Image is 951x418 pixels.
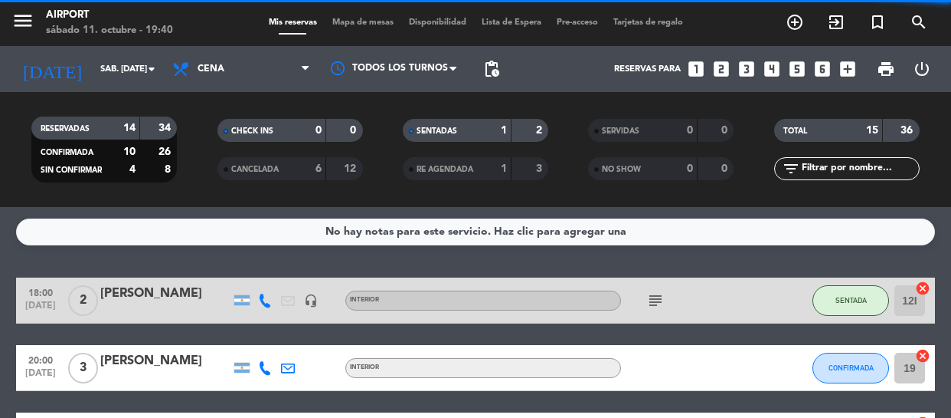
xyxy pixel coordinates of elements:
span: INTERIOR [350,297,379,303]
button: SENTADA [812,285,889,316]
div: LOG OUT [904,46,940,92]
i: add_box [838,59,858,79]
i: filter_list [782,160,800,178]
span: Mis reservas [261,18,325,27]
span: 2 [68,285,98,316]
strong: 6 [315,163,322,174]
i: looks_one [686,59,706,79]
strong: 36 [900,125,916,136]
strong: 0 [721,163,730,174]
span: Lista de Espera [474,18,549,27]
strong: 1 [501,125,507,136]
button: menu [11,9,34,38]
span: Disponibilidad [401,18,474,27]
i: looks_5 [787,59,807,79]
i: search [910,13,928,31]
i: add_circle_outline [786,13,804,31]
span: SIN CONFIRMAR [41,166,102,174]
span: NO SHOW [602,166,641,173]
i: headset_mic [304,294,318,308]
strong: 8 [165,164,174,175]
i: [DATE] [11,52,93,86]
i: menu [11,9,34,32]
strong: 15 [866,125,878,136]
i: power_settings_new [913,60,931,78]
span: Reservas para [614,64,681,74]
strong: 3 [536,163,545,174]
strong: 0 [350,125,359,136]
strong: 10 [123,146,136,157]
span: [DATE] [21,301,60,318]
strong: 34 [158,123,174,133]
strong: 14 [123,123,136,133]
strong: 0 [315,125,322,136]
strong: 2 [536,125,545,136]
span: RESERVADAS [41,125,90,133]
span: CONFIRMADA [41,149,93,156]
span: TOTAL [783,127,807,135]
span: Mapa de mesas [325,18,401,27]
i: looks_4 [762,59,782,79]
i: exit_to_app [827,13,845,31]
i: looks_6 [812,59,832,79]
div: [PERSON_NAME] [100,284,230,304]
span: CANCELADA [231,166,279,173]
strong: 12 [344,163,359,174]
span: 3 [68,353,98,383]
span: 18:00 [21,283,60,301]
span: 20:00 [21,351,60,368]
strong: 1 [501,163,507,174]
div: No hay notas para este servicio. Haz clic para agregar una [325,223,626,241]
span: pending_actions [482,60,501,78]
strong: 4 [129,164,136,175]
span: SERVIDAS [602,127,639,135]
i: looks_3 [737,59,757,79]
div: Airport [46,8,173,23]
span: SENTADAS [417,127,457,135]
span: RE AGENDADA [417,166,473,173]
strong: 0 [687,125,693,136]
span: CHECK INS [231,127,273,135]
i: looks_two [711,59,731,79]
div: [PERSON_NAME] [100,351,230,371]
strong: 0 [687,163,693,174]
input: Filtrar por nombre... [800,160,919,177]
span: CONFIRMADA [828,364,874,372]
strong: 0 [721,125,730,136]
span: Tarjetas de regalo [606,18,691,27]
span: print [877,60,895,78]
i: subject [646,291,665,310]
i: arrow_drop_down [142,60,161,78]
strong: 26 [158,146,174,157]
div: sábado 11. octubre - 19:40 [46,23,173,38]
button: CONFIRMADA [812,353,889,383]
span: SENTADA [835,296,867,304]
span: Pre-acceso [549,18,606,27]
i: turned_in_not [868,13,887,31]
i: cancel [915,348,930,364]
span: INTERIOR [350,364,379,370]
span: Cena [198,64,224,74]
i: cancel [915,281,930,296]
span: [DATE] [21,368,60,386]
